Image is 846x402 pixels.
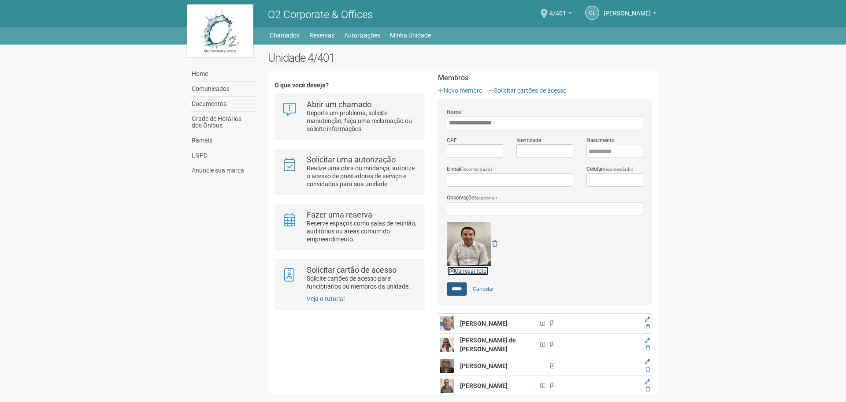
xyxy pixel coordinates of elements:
a: Solicitar cartão de acesso Solicite cartões de acesso para funcionários ou membros da unidade. [282,266,417,290]
a: Novo membro [438,87,482,94]
a: Comunicados [189,82,255,97]
a: Veja o tutorial [307,295,345,302]
a: [PERSON_NAME] [604,11,657,18]
a: Excluir membro [646,324,650,330]
strong: Membros [438,74,652,82]
a: Excluir membro [646,386,650,392]
label: Observações [447,194,497,202]
a: Grade de Horários dos Ônibus [189,112,255,133]
strong: [PERSON_NAME] [460,320,508,327]
a: Anuncie sua marca [189,163,255,178]
img: user.png [440,359,454,373]
a: LGPD [189,148,255,163]
a: Abrir um chamado Reporte um problema, solicite manutenção, faça uma reclamação ou solicite inform... [282,101,417,133]
span: 4/401 [549,1,566,17]
a: Excluir membro [646,366,650,372]
a: Editar membro [645,359,650,365]
label: CPF [447,136,457,144]
a: Minha Unidade [390,29,431,41]
label: Identidade [516,136,541,144]
a: Editar membro [645,338,650,344]
a: Chamados [270,29,300,41]
img: user.png [440,379,454,393]
span: (opcional) [477,195,497,200]
img: user.png [440,338,454,352]
span: (recomendado) [461,167,492,172]
a: Cancelar [468,282,499,296]
a: Carregar foto [447,266,489,276]
strong: Fazer uma reserva [307,210,372,219]
a: Editar membro [645,379,650,385]
a: Editar membro [645,316,650,323]
p: Solicite cartões de acesso para funcionários ou membros da unidade. [307,274,417,290]
strong: Abrir um chamado [307,100,371,109]
p: Realize uma obra ou mudança, autorize o acesso de prestadores de serviço e convidados para sua un... [307,164,417,188]
img: user.png [440,316,454,331]
strong: [PERSON_NAME] [460,382,508,389]
h4: O que você deseja? [275,82,424,89]
strong: [PERSON_NAME] de [PERSON_NAME] [460,337,516,353]
a: Reservas [309,29,334,41]
a: 4/401 [549,11,572,18]
strong: Solicitar cartão de acesso [307,265,397,274]
h2: Unidade 4/401 [268,51,659,64]
span: O2 Corporate & Offices [268,8,373,21]
p: Reserve espaços como salas de reunião, auditórios ou áreas comum do empreendimento. [307,219,417,243]
a: Solicitar uma autorização Realize uma obra ou mudança, autorize o acesso de prestadores de serviç... [282,156,417,188]
label: Celular [586,165,634,173]
strong: [PERSON_NAME] [460,362,508,369]
img: GetFile [447,222,491,266]
a: CL [585,6,599,20]
a: Ramais [189,133,255,148]
img: logo.jpg [187,4,253,57]
label: Nascimento [586,136,615,144]
a: Excluir membro [646,345,650,351]
a: Solicitar cartões de acesso [488,87,567,94]
a: Fazer uma reserva Reserve espaços como salas de reunião, auditórios ou áreas comum do empreendime... [282,211,417,243]
label: E-mail [447,165,492,173]
span: Claudia Luíza Soares de Castro [604,1,651,17]
a: Home [189,67,255,82]
a: Remover [492,240,497,247]
label: Nome [447,108,461,116]
a: Autorizações [344,29,380,41]
a: Documentos [189,97,255,112]
p: Reporte um problema, solicite manutenção, faça uma reclamação ou solicite informações. [307,109,417,133]
span: (recomendado) [603,167,634,172]
strong: Solicitar uma autorização [307,155,396,164]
